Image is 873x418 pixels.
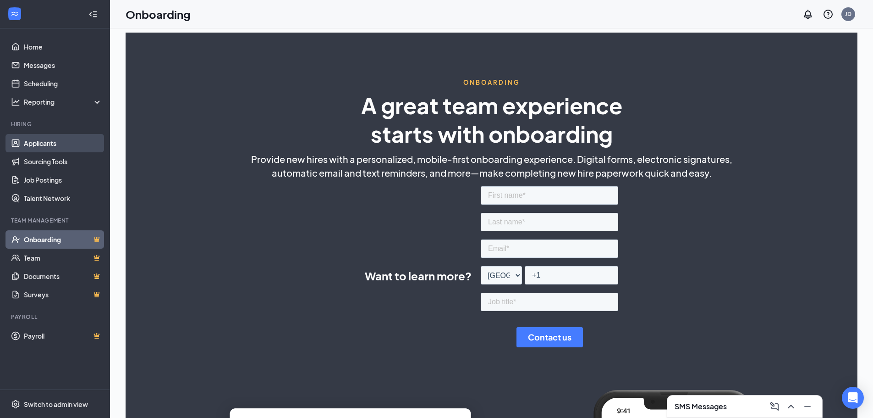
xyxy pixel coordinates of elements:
span: Provide new hires with a personalized, mobile-first onboarding experience. Digital forms, electro... [251,152,732,166]
svg: ComposeMessage [769,401,780,412]
svg: QuestionInfo [823,9,834,20]
a: OnboardingCrown [24,230,102,249]
iframe: Form 0 [481,184,618,353]
a: Scheduling [24,74,102,93]
svg: Notifications [802,9,813,20]
a: Messages [24,56,102,74]
svg: WorkstreamLogo [10,9,19,18]
div: Team Management [11,217,100,224]
svg: Collapse [88,10,98,19]
div: Payroll [11,313,100,321]
a: Applicants [24,134,102,152]
svg: Analysis [11,97,20,106]
span: Want to learn more? [365,268,472,284]
a: Sourcing Tools [24,152,102,171]
div: JD [845,10,851,18]
button: ComposeMessage [767,399,782,414]
a: PayrollCrown [24,327,102,345]
svg: ChevronUp [785,401,796,412]
svg: Minimize [802,401,813,412]
h1: Onboarding [126,6,191,22]
svg: Settings [11,400,20,409]
div: Open Intercom Messenger [842,387,864,409]
span: starts with onboarding [371,120,613,148]
button: Minimize [800,399,815,414]
a: SurveysCrown [24,285,102,304]
div: Hiring [11,120,100,128]
h3: SMS Messages [675,401,727,412]
a: Job Postings [24,171,102,189]
span: automatic email and text reminders, and more—make completing new hire paperwork quick and easy. [272,166,712,180]
button: ChevronUp [784,399,798,414]
div: Switch to admin view [24,400,88,409]
div: Reporting [24,97,103,106]
a: TeamCrown [24,249,102,267]
span: A great team experience [361,91,622,119]
a: DocumentsCrown [24,267,102,285]
span: ONBOARDING [463,78,520,87]
a: Home [24,38,102,56]
a: Talent Network [24,189,102,207]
